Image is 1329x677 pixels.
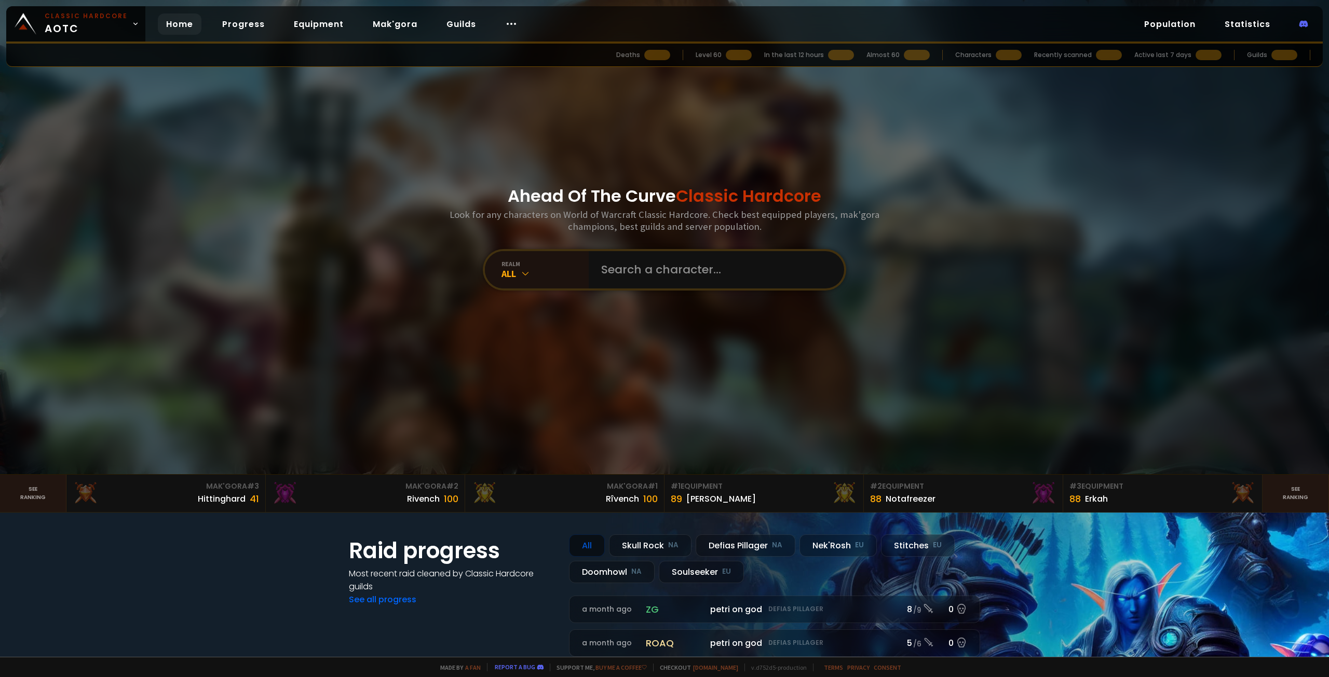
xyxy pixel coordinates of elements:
a: Consent [874,664,901,671]
div: Rivench [407,492,440,505]
span: v. d752d5 - production [744,664,807,671]
div: Equipment [870,481,1056,492]
h4: Most recent raid cleaned by Classic Hardcore guilds [349,567,557,593]
div: Recently scanned [1034,50,1092,60]
div: 88 [1069,492,1081,506]
div: Equipment [671,481,857,492]
a: Home [158,13,201,35]
a: #3Equipment88Erkah [1063,475,1263,512]
div: Rîvench [606,492,639,505]
a: a month agoroaqpetri on godDefias Pillager5 /60 [569,629,980,657]
div: 100 [643,492,658,506]
small: EU [933,540,942,550]
div: Soulseeker [659,561,744,583]
a: #1Equipment89[PERSON_NAME] [664,475,864,512]
div: 88 [870,492,882,506]
a: Classic HardcoreAOTC [6,6,145,42]
div: [PERSON_NAME] [686,492,756,505]
h3: Look for any characters on World of Warcraft Classic Hardcore. Check best equipped players, mak'g... [445,209,884,232]
a: Report a bug [495,663,535,671]
span: # 3 [247,481,259,491]
span: Checkout [653,664,738,671]
div: Defias Pillager [696,534,795,557]
div: All [569,534,605,557]
div: 89 [671,492,682,506]
div: 41 [250,492,259,506]
a: Mak'Gora#3Hittinghard41 [66,475,266,512]
span: Made by [434,664,481,671]
h1: Ahead Of The Curve [508,184,821,209]
a: Terms [824,664,843,671]
div: Skull Rock [609,534,691,557]
span: # 1 [671,481,681,491]
a: Equipment [286,13,352,35]
div: Active last 7 days [1134,50,1191,60]
a: a fan [465,664,481,671]
div: Characters [955,50,992,60]
div: Hittinghard [198,492,246,505]
a: Mak'gora [364,13,426,35]
div: 100 [444,492,458,506]
div: In the last 12 hours [764,50,824,60]
span: # 1 [648,481,658,491]
div: Almost 60 [866,50,900,60]
a: Mak'Gora#2Rivench100 [266,475,465,512]
div: Mak'Gora [272,481,458,492]
a: [DOMAIN_NAME] [693,664,738,671]
a: Progress [214,13,273,35]
small: EU [855,540,864,550]
a: Population [1136,13,1204,35]
div: Deaths [616,50,640,60]
small: Classic Hardcore [45,11,128,21]
a: a month agozgpetri on godDefias Pillager8 /90 [569,596,980,623]
div: Doomhowl [569,561,655,583]
span: # 2 [446,481,458,491]
small: EU [722,567,731,577]
input: Search a character... [595,251,832,288]
span: AOTC [45,11,128,36]
div: Guilds [1247,50,1267,60]
small: NA [631,567,642,577]
a: Guilds [438,13,484,35]
span: # 2 [870,481,882,491]
a: Seeranking [1263,475,1329,512]
div: Nek'Rosh [799,534,877,557]
a: See all progress [349,593,416,605]
h1: Raid progress [349,534,557,567]
a: Statistics [1216,13,1279,35]
span: # 3 [1069,481,1081,491]
div: Stitches [881,534,955,557]
a: Mak'Gora#1Rîvench100 [465,475,664,512]
div: All [501,268,589,280]
div: Equipment [1069,481,1256,492]
small: NA [772,540,782,550]
span: Classic Hardcore [676,184,821,208]
a: Privacy [847,664,870,671]
a: Buy me a coffee [595,664,647,671]
div: realm [501,260,589,268]
a: #2Equipment88Notafreezer [864,475,1063,512]
small: NA [668,540,679,550]
div: Level 60 [696,50,722,60]
div: Notafreezer [886,492,935,505]
span: Support me, [550,664,647,671]
div: Mak'Gora [73,481,259,492]
div: Mak'Gora [471,481,658,492]
div: Erkah [1085,492,1108,505]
